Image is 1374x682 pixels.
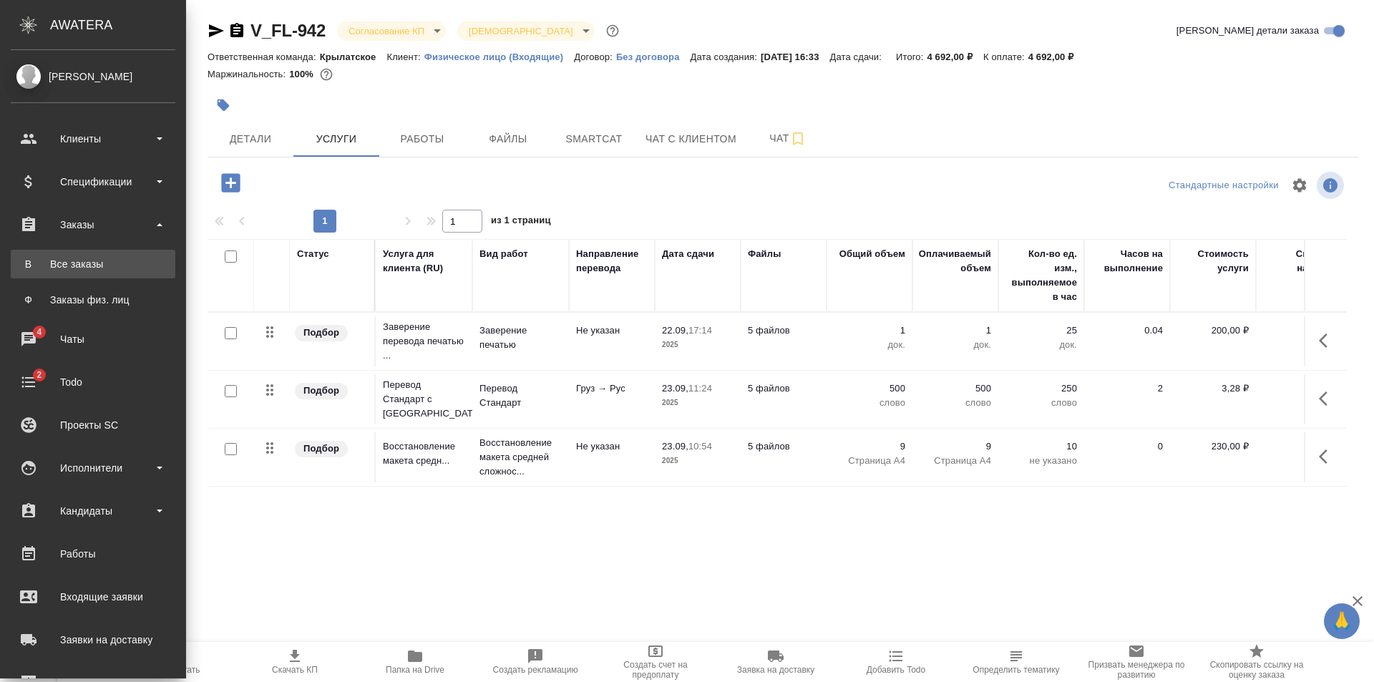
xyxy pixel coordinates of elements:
div: Дата сдачи [662,247,714,261]
p: Перевод Стандарт [479,381,562,410]
span: Чат с клиентом [645,130,736,148]
div: Входящие заявки [11,586,175,608]
div: Стоимость услуги [1177,247,1249,276]
p: 4 692,00 ₽ [927,52,983,62]
div: split button [1165,175,1282,197]
div: Часов на выполнение [1091,247,1163,276]
p: [DATE] 16:33 [761,52,830,62]
div: Вид работ [479,247,528,261]
span: 2 [28,368,50,382]
div: Чаты [11,328,175,350]
div: Согласование КП [337,21,446,41]
p: 1 [920,323,991,338]
div: Услуга для клиента (RU) [383,247,465,276]
p: Ответственная команда: [208,52,320,62]
a: 4Чаты [4,321,182,357]
button: Призвать менеджера по развитию [1076,642,1197,682]
p: 3,28 ₽ [1177,381,1249,396]
td: 2 [1084,374,1170,424]
a: Проекты SC [4,407,182,443]
span: Работы [388,130,457,148]
span: Создать счет на предоплату [604,660,707,680]
p: 2025 [662,338,734,352]
button: 🙏 [1324,603,1360,639]
p: слово [920,396,991,410]
span: Посмотреть информацию [1317,172,1347,199]
span: Услуги [302,130,371,148]
td: 0.04 [1084,316,1170,366]
p: Перевод Стандарт с [GEOGRAPHIC_DATA]... [383,378,465,421]
div: Статус [297,247,329,261]
div: [PERSON_NAME] [11,69,175,84]
p: Договор: [574,52,616,62]
p: 4 692,00 ₽ [1028,52,1085,62]
button: [DEMOGRAPHIC_DATA] [464,25,577,37]
p: док. [920,338,991,352]
button: Добавить Todo [836,642,956,682]
span: Создать рекламацию [493,665,578,675]
p: Страница А4 [920,454,991,468]
p: Восстановление макета средней сложнос... [479,436,562,479]
p: Подбор [303,384,339,398]
div: Клиенты [11,128,175,150]
div: Заказы [11,214,175,235]
p: 250 [1005,381,1077,396]
button: Создать счет на предоплату [595,642,716,682]
p: Без договора [616,52,691,62]
p: Заверение печатью [479,323,562,352]
p: Подбор [303,442,339,456]
div: Работы [11,543,175,565]
span: Чат [754,130,822,147]
div: Todo [11,371,175,393]
a: V_FL-942 [250,21,326,40]
span: Детали [216,130,285,148]
p: К оплате: [983,52,1028,62]
p: 23.09, [662,383,688,394]
p: 500 [920,381,991,396]
button: 0.00 RUB; [317,65,336,84]
p: 17:14 [688,325,712,336]
p: Не указан [576,323,648,338]
p: 0 % [1263,323,1335,338]
td: 0 [1084,432,1170,482]
p: Восстановление макета средн... [383,439,465,468]
div: Общий объем [839,247,905,261]
button: Определить тематику [956,642,1076,682]
span: Добавить Todo [867,665,925,675]
button: Создать рекламацию [475,642,595,682]
button: Показать кнопки [1310,381,1345,416]
p: не указано [1005,454,1077,468]
p: Дата сдачи: [830,52,885,62]
p: 5 файлов [748,439,819,454]
span: Скачать КП [272,665,318,675]
p: 5 файлов [748,381,819,396]
p: Крылатское [320,52,387,62]
p: 5 файлов [748,323,819,338]
p: 200,00 ₽ [1177,323,1249,338]
span: Smartcat [560,130,628,148]
p: слово [834,396,905,410]
button: Показать кнопки [1310,323,1345,358]
span: Папка на Drive [386,665,444,675]
p: Физическое лицо (Входящие) [424,52,575,62]
p: 100% [289,69,317,79]
button: Добавить услугу [211,168,250,198]
span: Заявка на доставку [737,665,814,675]
button: Доп статусы указывают на важность/срочность заказа [603,21,622,40]
p: Дата создания: [691,52,761,62]
div: Исполнители [11,457,175,479]
span: Настроить таблицу [1282,168,1317,203]
p: 10 [1005,439,1077,454]
div: Все заказы [18,257,168,271]
button: Показать кнопки [1310,439,1345,474]
p: 230,00 ₽ [1177,439,1249,454]
p: 0 % [1263,439,1335,454]
a: Заявки на доставку [4,622,182,658]
a: ВВсе заказы [11,250,175,278]
button: Скопировать ссылку на оценку заказа [1197,642,1317,682]
span: [PERSON_NAME] детали заказа [1176,24,1319,38]
div: Кандидаты [11,500,175,522]
div: Направление перевода [576,247,648,276]
span: Определить тематику [973,665,1059,675]
p: док. [1005,338,1077,352]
